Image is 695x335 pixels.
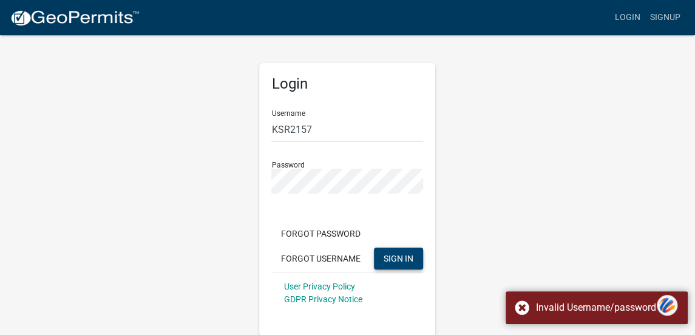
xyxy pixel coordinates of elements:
img: svg+xml;base64,PHN2ZyB3aWR0aD0iNDQiIGhlaWdodD0iNDQiIHZpZXdCb3g9IjAgMCA0NCA0NCIgZmlsbD0ibm9uZSIgeG... [657,294,677,317]
a: Login [610,6,645,29]
button: SIGN IN [374,248,423,269]
a: GDPR Privacy Notice [283,294,362,304]
div: Invalid Username/password [536,300,679,315]
button: Forgot Username [271,248,370,269]
button: Forgot Password [271,223,370,245]
span: SIGN IN [384,253,413,263]
a: User Privacy Policy [283,282,354,291]
a: Signup [645,6,685,29]
h5: Login [271,75,423,93]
